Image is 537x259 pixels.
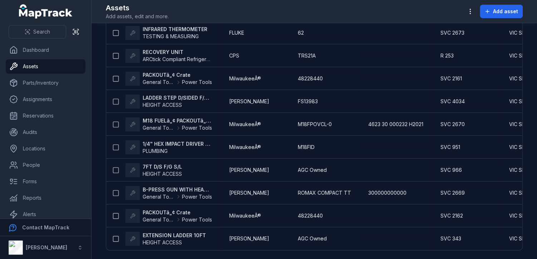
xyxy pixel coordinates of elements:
[6,141,85,156] a: Locations
[440,75,462,82] span: SVC 2161
[440,212,463,219] span: SVC 2162
[493,8,518,15] span: Add asset
[6,76,85,90] a: Parts/Inventory
[125,94,212,109] a: LADDER STEP D/SIDED F/GLASS 3.0M 10FT A-FRAMEHEIGHT ACCESS
[229,144,261,151] span: MilwaukeeÂ®
[298,235,327,242] span: AGC Owned
[440,121,465,128] span: SVC 2670
[143,71,212,79] strong: PACKOUTâ„¢ Crate
[125,49,212,63] a: RECOVERY UNITARCtick Compliant Refrigeration Tools
[125,209,212,223] a: PACKOUTâ„¢ CrateGeneral ToolingPower Tools
[6,174,85,189] a: Forms
[143,56,232,62] span: ARCtick Compliant Refrigeration Tools
[143,239,182,245] span: HEIGHT ACCESS
[143,140,212,147] strong: 1/4" HEX IMPACT DRIVER FUEL
[229,121,261,128] span: MilwaukeeÂ®
[6,109,85,123] a: Reservations
[298,29,304,36] span: 62
[182,193,212,200] span: Power Tools
[125,71,212,86] a: PACKOUTâ„¢ CrateGeneral ToolingPower Tools
[480,5,523,18] button: Add asset
[229,235,269,242] span: [PERSON_NAME]
[298,189,351,196] span: ROMAX COMPACT TT
[143,102,182,108] span: HEIGHT ACCESS
[19,4,73,19] a: MapTrack
[229,212,261,219] span: MilwaukeeÂ®
[125,140,212,154] a: 1/4" HEX IMPACT DRIVER FUELPLUMBING
[143,26,207,33] strong: INFRARED THERMOMETER
[143,117,212,124] strong: M18 FUELâ„¢ PACKOUTâ„¢ Wet/Dry Vacuum L Class (Tool Only)
[229,98,269,105] span: [PERSON_NAME]
[106,3,169,13] h2: Assets
[229,189,269,196] span: [PERSON_NAME]
[6,92,85,106] a: Assignments
[143,231,206,239] strong: EXTENSION LADDER 10FT
[440,189,465,196] span: SVC 2669
[298,212,323,219] span: 48228440
[22,224,69,230] strong: Contact MapTrack
[6,158,85,172] a: People
[143,124,175,131] span: General Tooling
[298,52,316,59] span: TRS21A
[298,75,323,82] span: 48228440
[125,117,212,131] a: M18 FUELâ„¢ PACKOUTâ„¢ Wet/Dry Vacuum L Class (Tool Only)General ToolingPower Tools
[440,144,460,151] span: SVC 951
[106,13,169,20] span: Add assets, edit and more.
[143,186,212,193] strong: B-PRESS GUN WITH HEADS 15MM,20MM,25MM,32MM
[143,193,175,200] span: General Tooling
[125,163,182,177] a: 7FT D/S F/G S/LHEIGHT ACCESS
[298,121,332,128] span: M18FPOVCL-0
[143,33,199,39] span: TESTING & MEASURING
[143,49,212,56] strong: RECOVERY UNIT
[9,25,66,39] button: Search
[440,98,465,105] span: SVC 4034
[33,28,50,35] span: Search
[182,216,212,223] span: Power Tools
[440,235,461,242] span: SVC 343
[143,79,175,86] span: General Tooling
[143,148,168,154] span: PLUMBING
[229,52,239,59] span: CPS
[182,79,212,86] span: Power Tools
[6,59,85,74] a: Assets
[368,189,407,196] span: 300000000000
[6,207,85,221] a: Alerts
[6,125,85,139] a: Audits
[143,209,212,216] strong: PACKOUTâ„¢ Crate
[125,26,207,40] a: INFRARED THERMOMETERTESTING & MEASURING
[182,124,212,131] span: Power Tools
[229,75,261,82] span: MilwaukeeÂ®
[125,186,212,200] a: B-PRESS GUN WITH HEADS 15MM,20MM,25MM,32MMGeneral ToolingPower Tools
[125,231,206,246] a: EXTENSION LADDER 10FTHEIGHT ACCESS
[143,94,212,101] strong: LADDER STEP D/SIDED F/GLASS 3.0M 10FT A-FRAME
[143,216,175,223] span: General Tooling
[229,166,269,174] span: [PERSON_NAME]
[229,29,244,36] span: FLUKE
[440,166,462,174] span: SVC 966
[298,166,327,174] span: AGC Owned
[143,163,182,170] strong: 7FT D/S F/G S/L
[298,144,315,151] span: M18FID
[6,43,85,57] a: Dashboard
[6,191,85,205] a: Reports
[298,98,318,105] span: FS13983
[143,170,182,176] span: HEIGHT ACCESS
[26,244,67,250] strong: [PERSON_NAME]
[440,52,454,59] span: R 253
[368,121,423,128] span: 4623 30 000232 H2021
[440,29,464,36] span: SVC 2673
